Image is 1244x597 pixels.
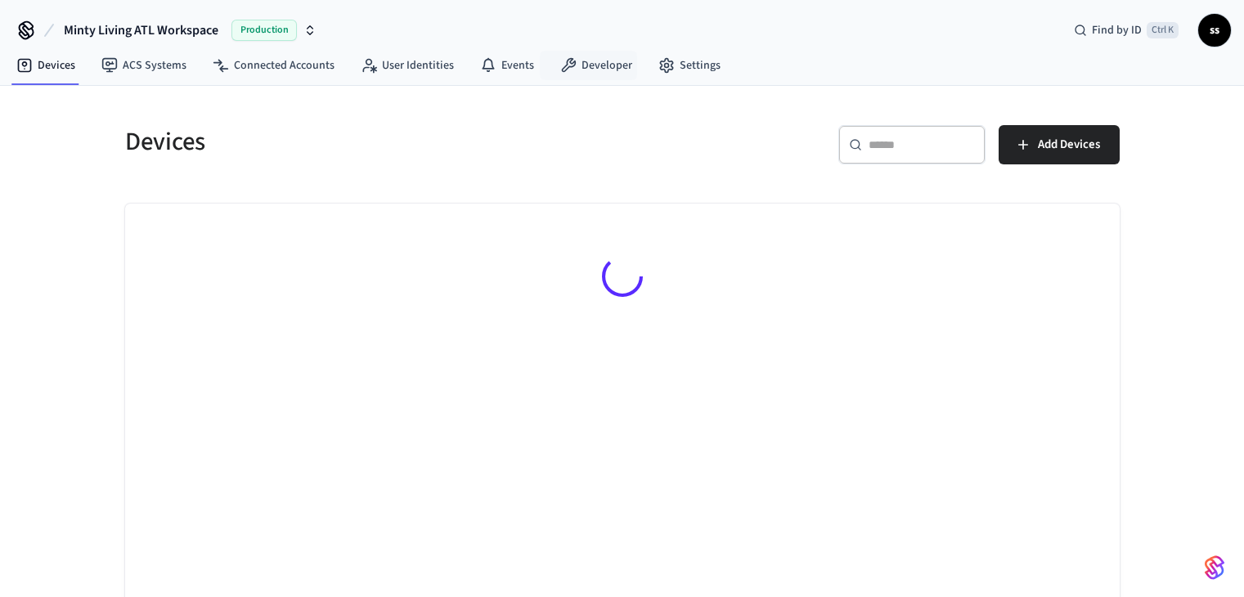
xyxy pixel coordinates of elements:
a: Connected Accounts [200,51,348,80]
a: Devices [3,51,88,80]
span: Ctrl K [1147,22,1179,38]
a: Developer [547,51,645,80]
span: Production [231,20,297,41]
button: Add Devices [999,125,1120,164]
span: Minty Living ATL Workspace [64,20,218,40]
span: Add Devices [1038,134,1100,155]
span: ss [1200,16,1229,45]
span: Find by ID [1092,22,1142,38]
button: ss [1198,14,1231,47]
a: Events [467,51,547,80]
a: Settings [645,51,734,80]
a: ACS Systems [88,51,200,80]
div: Find by IDCtrl K [1061,16,1192,45]
img: SeamLogoGradient.69752ec5.svg [1205,554,1224,581]
h5: Devices [125,125,613,159]
a: User Identities [348,51,467,80]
